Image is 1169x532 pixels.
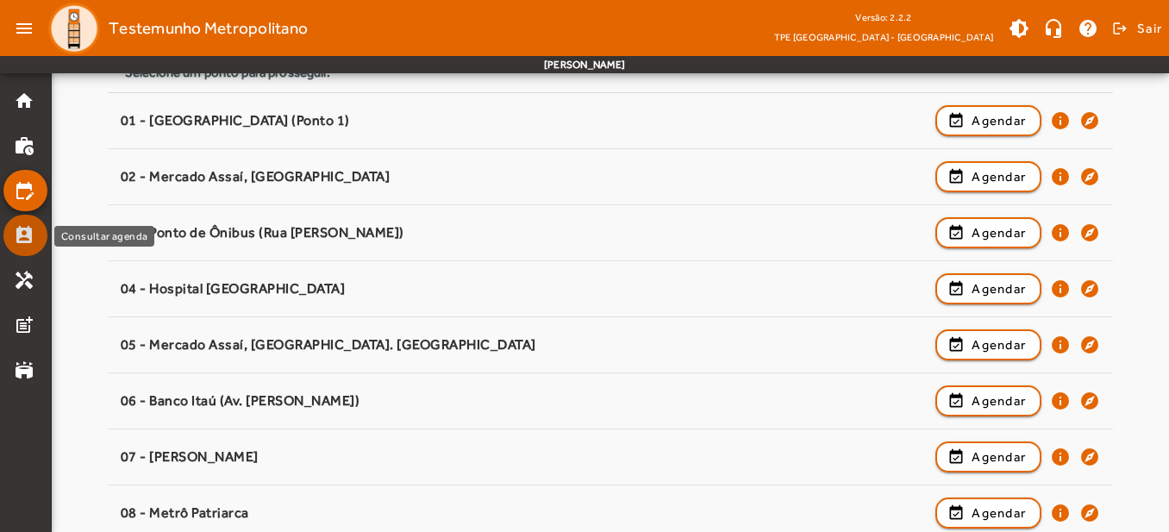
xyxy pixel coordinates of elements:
div: 08 - Metrô Patriarca [121,504,928,523]
span: Agendar [972,503,1026,523]
mat-icon: post_add [14,315,34,335]
mat-icon: explore [1079,447,1100,467]
a: Testemunho Metropolitano [41,3,308,54]
button: Agendar [935,441,1041,473]
button: Sair [1110,16,1162,41]
mat-icon: explore [1079,391,1100,411]
div: Versão: 2.2.2 [774,7,993,28]
mat-icon: work_history [14,135,34,156]
mat-icon: info [1050,503,1071,523]
mat-icon: explore [1079,110,1100,131]
mat-icon: edit_calendar [14,180,34,201]
span: Agendar [972,110,1026,131]
span: Agendar [972,335,1026,355]
mat-icon: info [1050,447,1071,467]
button: Agendar [935,385,1041,416]
mat-icon: explore [1079,335,1100,355]
button: Agendar [935,329,1041,360]
div: 01 - [GEOGRAPHIC_DATA] (Ponto 1) [121,112,928,130]
button: Agendar [935,161,1041,192]
span: Agendar [972,166,1026,187]
mat-icon: explore [1079,166,1100,187]
mat-icon: info [1050,335,1071,355]
mat-icon: info [1050,279,1071,299]
mat-icon: explore [1079,279,1100,299]
button: Agendar [935,217,1041,248]
div: 06 - Banco Itaú (Av. [PERSON_NAME]) [121,392,928,410]
span: Agendar [972,279,1026,299]
button: Agendar [935,273,1041,304]
span: Agendar [972,447,1026,467]
mat-icon: info [1050,110,1071,131]
div: Consultar agenda [54,226,154,247]
mat-icon: home [14,91,34,111]
mat-icon: explore [1079,503,1100,523]
mat-icon: stadium [14,360,34,380]
mat-icon: perm_contact_calendar [14,225,34,246]
div: 05 - Mercado Assaí, [GEOGRAPHIC_DATA]. [GEOGRAPHIC_DATA] [121,336,928,354]
span: Agendar [972,391,1026,411]
mat-icon: handyman [14,270,34,291]
mat-icon: info [1050,166,1071,187]
span: Sair [1137,15,1162,42]
div: 03 - Ponto de Ônibus (Rua [PERSON_NAME]) [121,224,928,242]
mat-icon: info [1050,391,1071,411]
span: TPE [GEOGRAPHIC_DATA] - [GEOGRAPHIC_DATA] [774,28,993,46]
div: 04 - Hospital [GEOGRAPHIC_DATA] [121,280,928,298]
mat-icon: explore [1079,222,1100,243]
div: 07 - [PERSON_NAME] [121,448,928,466]
div: 02 - Mercado Assaí, [GEOGRAPHIC_DATA] [121,168,928,186]
span: Testemunho Metropolitano [109,15,308,42]
mat-icon: info [1050,222,1071,243]
img: Logo TPE [48,3,100,54]
button: Agendar [935,498,1041,529]
span: Agendar [972,222,1026,243]
button: Agendar [935,105,1041,136]
mat-icon: menu [7,11,41,46]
